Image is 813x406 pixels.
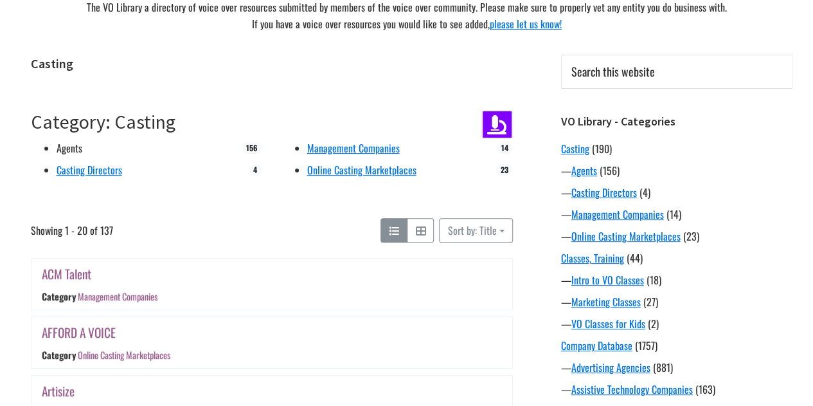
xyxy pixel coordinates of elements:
span: 23 [496,164,512,176]
div: Category [42,290,76,304]
a: Management Companies [77,290,157,304]
span: 156 [242,142,262,154]
a: Agents [571,163,597,178]
a: please let us know! [490,16,562,32]
a: AFFORD A VOICE [42,323,116,342]
a: Online Casting Marketplaces [571,228,681,244]
a: Marketing Classes [571,294,641,309]
span: 4 [249,164,262,176]
a: Management Companies [307,140,400,156]
div: — [561,316,792,331]
a: Artisize [42,382,75,400]
span: (881) [653,360,673,375]
span: (156) [600,163,620,178]
a: Agents [57,140,82,156]
a: Classes, Training [561,250,624,266]
a: VO Classes for Kids [571,316,645,331]
span: (27) [643,294,658,309]
a: Management Companies [571,207,664,222]
h3: VO Library - Categories [561,115,792,129]
span: Showing 1 - 20 of 137 [31,218,113,243]
a: Online Casting Marketplaces [307,162,416,178]
a: ACM Talent [42,264,91,283]
span: (190) [592,141,612,156]
a: Casting Directors [57,162,122,178]
div: — [561,207,792,222]
span: (23) [683,228,699,244]
div: — [561,163,792,178]
a: Category: Casting [31,109,175,134]
span: (163) [695,382,715,397]
a: Intro to VO Classes [571,272,644,288]
div: — [561,360,792,375]
div: — [561,294,792,309]
span: 14 [496,142,512,154]
h1: Casting [31,56,513,71]
div: — [561,185,792,200]
a: Advertising Agencies [571,360,650,375]
a: Company Database [561,338,632,353]
a: Casting Directors [571,185,637,200]
div: — [561,228,792,244]
input: Search this website [561,55,792,89]
div: — [561,382,792,397]
a: Online Casting Marketplaces [77,348,170,362]
div: — [561,272,792,288]
div: Category [42,348,76,362]
span: (44) [627,250,643,266]
span: (18) [647,272,661,288]
button: Sort by: Title [439,218,512,243]
span: (2) [648,316,659,331]
span: (1757) [635,338,657,353]
span: (14) [666,207,681,222]
a: Assistive Technology Companies [571,382,693,397]
span: (4) [639,185,650,200]
a: Casting [561,141,589,156]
